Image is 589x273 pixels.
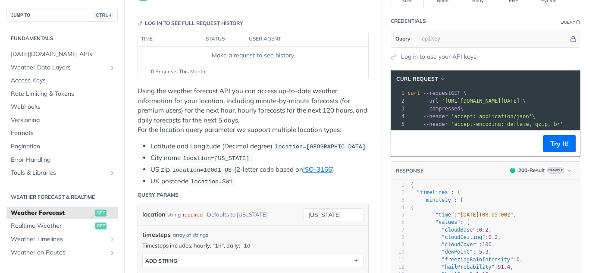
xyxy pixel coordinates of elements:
div: 4 [391,113,406,120]
span: { [410,204,414,210]
div: ADD string [145,257,177,264]
div: Make a request to see history. [141,51,365,60]
div: Credentials [391,17,426,25]
span: 0 [517,257,520,263]
th: status [203,32,246,46]
p: Timesteps includes: hourly: "1h", daily: "1d" [142,242,364,249]
a: Weather TimelinesShow subpages for Weather Timelines [6,233,118,246]
span: --compressed [423,106,461,112]
li: UK postcode [150,176,369,186]
button: Show subpages for Weather on Routes [109,249,116,256]
a: Realtime Weatherget [6,220,118,232]
span: 'accept-encoding: deflate, gzip, br' [451,121,563,127]
a: Weather Data LayersShow subpages for Weather Data Layers [6,61,118,74]
span: 0.2 [489,234,498,240]
div: 4 [391,204,404,211]
button: 200200-ResultExample [506,166,576,175]
div: Query Params [138,191,179,199]
a: Versioning [6,114,118,127]
span: "cloudCover" [442,242,479,248]
a: Error Handling [6,154,118,166]
div: 6 [391,219,404,226]
span: - [476,249,479,255]
span: timesteps [142,230,171,239]
div: Query [561,19,575,25]
span: "cloudCeiling" [442,234,485,240]
span: Weather Timelines [11,235,107,244]
input: apikey [417,30,569,47]
span: [DATE][DOMAIN_NAME] APIs [11,50,116,59]
span: Versioning [11,116,116,125]
button: Try It! [543,135,576,152]
span: 91.4 [498,264,510,270]
span: "[DATE]T08:05:00Z" [457,212,513,218]
span: \ [407,106,464,112]
button: Hide [569,35,578,43]
span: get [95,223,107,229]
a: Rate Limiting & Tokens [6,88,118,100]
span: Weather Data Layers [11,63,107,72]
div: Defaults to [US_STATE] [207,208,268,221]
svg: Key [138,21,143,26]
span: : [ [410,197,464,203]
div: 5 [391,211,404,219]
div: 8 [391,234,404,241]
div: 10 [391,248,404,256]
span: "time" [435,212,454,218]
div: 3 [391,197,404,204]
a: Pagination [6,140,118,153]
span: location=[GEOGRAPHIC_DATA] [275,144,366,150]
span: cURL Request [396,75,438,83]
span: Error Handling [11,156,116,164]
a: Weather Forecastget [6,207,118,220]
div: array of strings [173,231,208,239]
div: 11 [391,256,404,264]
a: Webhooks [6,100,118,113]
a: Log in to use your API keys [401,52,476,61]
li: Latitude and Longitude (Decimal degree) [150,141,369,151]
span: \ [407,113,535,119]
span: GET \ [407,90,467,96]
span: get [95,210,107,217]
button: Show subpages for Weather Timelines [109,236,116,243]
span: "values" [435,219,461,225]
span: --header [423,121,448,127]
span: Webhooks [11,103,116,111]
span: Query [395,35,410,43]
span: : { [410,219,470,225]
span: "cloudBase" [442,227,476,233]
span: 200 [510,168,515,173]
div: 5 [391,120,406,128]
span: 100 [482,242,492,248]
span: "dewPoint" [442,249,473,255]
div: string [167,208,181,221]
span: { [410,182,414,188]
div: required [183,208,203,221]
th: time [138,32,203,46]
span: CTRL-/ [94,12,113,19]
span: "hailProbability" [442,264,495,270]
div: 2 [391,189,404,196]
div: 3 [391,105,406,113]
span: : , [410,212,517,218]
div: 12 [391,264,404,271]
span: Access Keys [11,76,116,85]
span: --request [423,90,451,96]
span: 5.3 [479,249,489,255]
span: : , [410,264,514,270]
span: --header [423,113,448,119]
button: RESPONSE [395,166,424,175]
h2: Weather Forecast & realtime [6,193,118,201]
span: '[URL][DOMAIN_NAME][DATE]' [442,98,523,104]
div: QueryInformation [561,19,580,25]
button: Show subpages for Weather Data Layers [109,64,116,71]
li: City name [150,153,369,163]
span: : , [410,242,495,248]
span: Pagination [11,142,116,151]
p: Using the weather forecast API you can access up-to-date weather information for your location, i... [138,86,369,135]
span: : , [410,227,492,233]
span: "freezingRainIntensity" [442,257,513,263]
span: : { [410,189,461,195]
label: location [142,208,165,221]
span: location=[US_STATE] [183,155,249,162]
